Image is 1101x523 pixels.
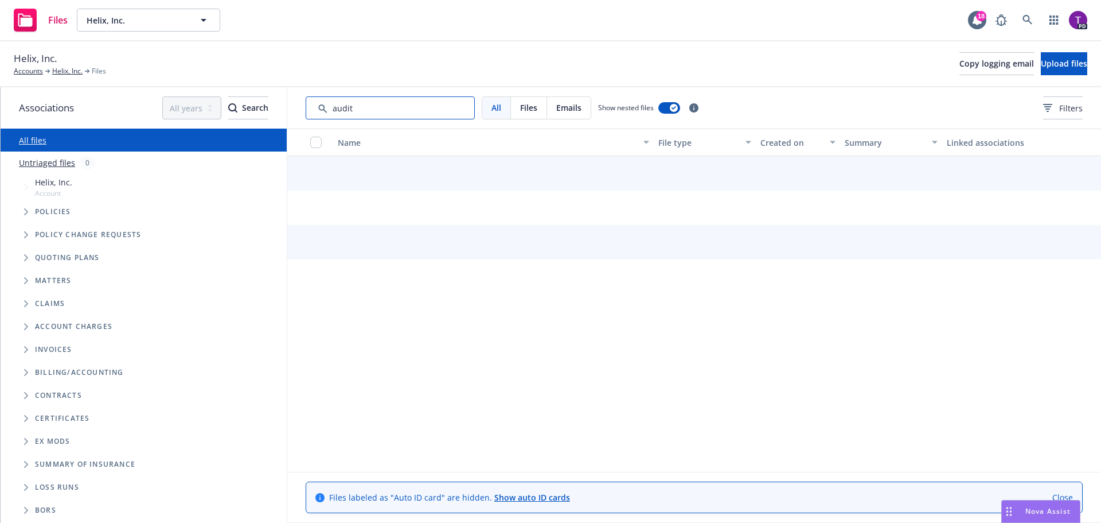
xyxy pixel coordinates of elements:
[35,323,112,330] span: Account charges
[1043,9,1065,32] a: Switch app
[1002,501,1016,522] div: Drag to move
[1059,102,1083,114] span: Filters
[1041,58,1087,69] span: Upload files
[1052,491,1073,503] a: Close
[35,438,70,445] span: Ex Mods
[845,137,924,149] div: Summary
[306,96,475,119] input: Search by keyword...
[1043,96,1083,119] button: Filters
[228,103,237,113] svg: Search
[35,188,72,198] span: Account
[310,137,322,148] input: Select all
[35,415,89,422] span: Certificates
[35,484,79,491] span: Loss Runs
[959,52,1034,75] button: Copy logging email
[990,9,1013,32] a: Report a Bug
[87,14,186,26] span: Helix, Inc.
[1,174,287,361] div: Tree Example
[35,392,82,399] span: Contracts
[35,507,56,514] span: BORs
[491,102,501,114] span: All
[654,129,755,156] button: File type
[35,346,72,353] span: Invoices
[756,129,841,156] button: Created on
[976,11,986,21] div: 18
[35,277,71,284] span: Matters
[80,156,95,169] div: 0
[19,100,74,115] span: Associations
[19,135,46,146] a: All files
[35,369,124,376] span: Billing/Accounting
[760,137,823,149] div: Created on
[942,129,1044,156] button: Linked associations
[35,300,65,307] span: Claims
[92,66,106,76] span: Files
[1,361,287,522] div: Folder Tree Example
[520,102,537,114] span: Files
[35,231,141,238] span: Policy change requests
[228,96,268,119] button: SearchSearch
[1043,102,1083,114] span: Filters
[840,129,942,156] button: Summary
[35,176,72,188] span: Helix, Inc.
[19,157,75,169] a: Untriaged files
[1069,11,1087,29] img: photo
[494,492,570,503] a: Show auto ID cards
[77,9,220,32] button: Helix, Inc.
[35,208,71,215] span: Policies
[329,491,570,503] span: Files labeled as "Auto ID card" are hidden.
[1041,52,1087,75] button: Upload files
[228,97,268,119] div: Search
[947,137,1039,149] div: Linked associations
[1001,500,1080,523] button: Nova Assist
[35,254,100,261] span: Quoting plans
[338,137,637,149] div: Name
[556,102,581,114] span: Emails
[959,58,1034,69] span: Copy logging email
[333,129,654,156] button: Name
[1025,506,1071,516] span: Nova Assist
[35,461,135,468] span: Summary of insurance
[52,66,83,76] a: Helix, Inc.
[9,4,72,36] a: Files
[598,103,654,113] span: Show nested files
[1016,9,1039,32] a: Search
[14,51,57,66] span: Helix, Inc.
[48,16,68,25] span: Files
[658,137,738,149] div: File type
[14,66,43,76] a: Accounts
